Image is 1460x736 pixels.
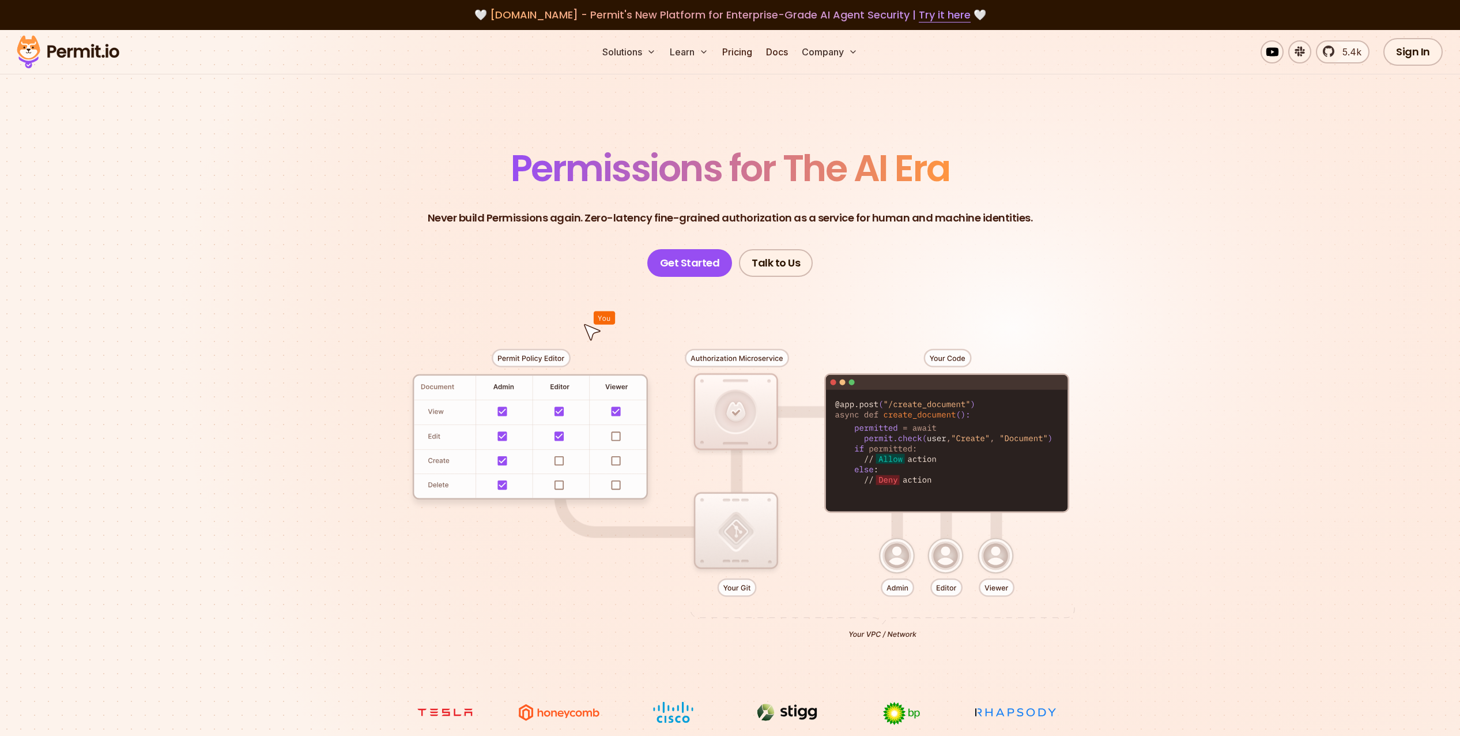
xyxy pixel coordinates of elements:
span: [DOMAIN_NAME] - Permit's New Platform for Enterprise-Grade AI Agent Security | [490,7,971,22]
button: Learn [665,40,713,63]
span: 5.4k [1335,45,1361,59]
img: bp [858,701,945,726]
img: Cisco [630,701,716,723]
img: Permit logo [12,32,125,72]
a: Talk to Us [739,249,813,277]
button: Company [797,40,862,63]
div: 🤍 🤍 [28,7,1432,23]
a: Pricing [718,40,757,63]
a: Docs [761,40,793,63]
img: Stigg [744,701,831,723]
span: Permissions for The AI Era [511,142,950,194]
a: Sign In [1383,38,1443,66]
p: Never build Permissions again. Zero-latency fine-grained authorization as a service for human and... [428,210,1033,226]
img: tesla [402,701,488,723]
a: Try it here [919,7,971,22]
img: Honeycomb [516,701,602,723]
button: Solutions [598,40,661,63]
a: 5.4k [1316,40,1370,63]
a: Get Started [647,249,733,277]
img: Rhapsody Health [972,701,1059,723]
